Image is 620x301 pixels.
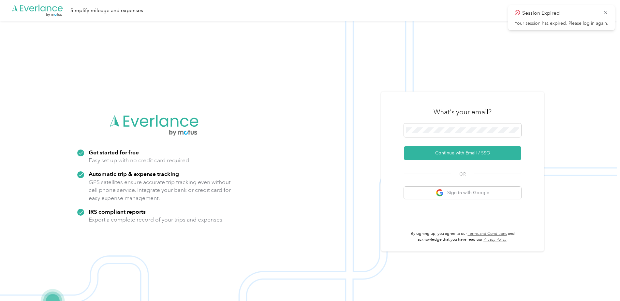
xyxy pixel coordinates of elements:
[70,7,143,15] div: Simplify mileage and expenses
[483,237,507,242] a: Privacy Policy
[515,21,608,26] p: Your session has expired. Please log in again.
[404,231,521,242] p: By signing up, you agree to our and acknowledge that you have read our .
[468,231,507,236] a: Terms and Conditions
[436,189,444,197] img: google logo
[89,216,224,224] p: Export a complete record of your trips and expenses.
[89,178,231,202] p: GPS satellites ensure accurate trip tracking even without cell phone service. Integrate your bank...
[434,107,492,117] h3: What's your email?
[89,156,189,165] p: Easy set up with no credit card required
[522,9,598,17] p: Session Expired
[451,171,474,178] span: OR
[404,187,521,199] button: google logoSign in with Google
[89,208,146,215] strong: IRS compliant reports
[89,170,179,177] strong: Automatic trip & expense tracking
[404,146,521,160] button: Continue with Email / SSO
[89,149,139,156] strong: Get started for free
